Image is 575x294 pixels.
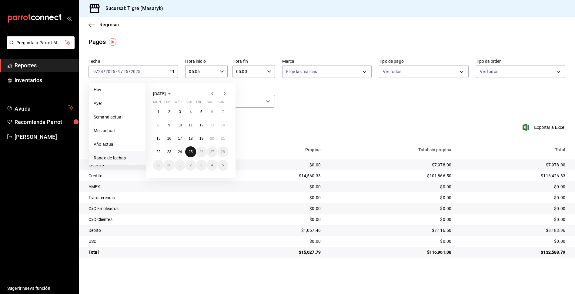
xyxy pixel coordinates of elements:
span: Ayuda [15,104,66,111]
abbr: September 23, 2025 [167,150,171,154]
abbr: October 3, 2025 [200,163,202,167]
abbr: Sunday [218,100,224,106]
abbr: September 28, 2025 [221,150,225,154]
abbr: September 9, 2025 [168,123,170,127]
button: September 24, 2025 [175,146,185,157]
abbr: September 18, 2025 [189,136,192,141]
div: Total [89,249,224,255]
span: Ayer [94,100,141,107]
div: Total sin propina [330,147,451,152]
button: September 2, 2025 [164,106,174,117]
span: Sugerir nueva función [7,285,74,292]
button: Regresar [89,22,119,28]
div: Total [461,147,565,152]
button: October 1, 2025 [175,160,185,171]
button: September 28, 2025 [218,146,228,157]
button: October 3, 2025 [196,160,207,171]
div: $0.00 [234,195,321,201]
span: [DATE] [153,91,166,96]
span: - [116,69,117,74]
span: Elige las marcas [286,68,317,75]
span: Recomienda Parrot [15,118,74,126]
abbr: September 11, 2025 [189,123,192,127]
div: $15,627.79 [234,249,321,255]
input: -- [123,69,129,74]
button: September 14, 2025 [218,120,228,131]
div: $0.00 [330,216,451,222]
abbr: September 19, 2025 [199,136,203,141]
span: Rango de fechas [94,155,141,161]
button: September 25, 2025 [185,146,196,157]
div: CxC Empleados [89,205,224,212]
abbr: Monday [153,100,161,106]
label: Marca [282,59,372,63]
div: $0.00 [461,195,565,201]
abbr: September 25, 2025 [189,150,192,154]
label: Hora inicio [185,59,228,63]
div: $0.00 [234,162,321,168]
abbr: September 27, 2025 [210,150,214,154]
div: $0.00 [234,216,321,222]
abbr: September 8, 2025 [157,123,159,127]
span: Reportes [15,61,74,69]
abbr: September 6, 2025 [211,110,213,114]
div: CxC Clientes [89,216,224,222]
button: Pregunta a Parrot AI [7,36,75,49]
input: -- [118,69,121,74]
span: / [121,69,123,74]
label: Tipo de pago [379,59,468,63]
div: $0.00 [330,238,451,244]
img: Tooltip marker [109,38,116,46]
div: $116,961.00 [330,249,451,255]
input: ---- [130,69,141,74]
button: October 2, 2025 [185,160,196,171]
button: September 18, 2025 [185,133,196,144]
abbr: September 5, 2025 [200,110,202,114]
button: September 4, 2025 [185,106,196,117]
div: $132,588.79 [461,249,565,255]
span: / [96,69,98,74]
abbr: September 14, 2025 [221,123,225,127]
span: Mes actual [94,128,141,134]
div: AMEX [89,184,224,190]
span: Regresar [99,22,119,28]
div: $0.00 [461,205,565,212]
span: Inventarios [15,76,74,84]
abbr: September 3, 2025 [179,110,181,114]
div: Debito [89,227,224,233]
div: $8,183.96 [461,227,565,233]
abbr: September 30, 2025 [167,163,171,167]
div: $0.00 [330,195,451,201]
button: September 3, 2025 [175,106,185,117]
button: September 8, 2025 [153,120,164,131]
button: September 19, 2025 [196,133,207,144]
label: Tipo de orden [476,59,565,63]
abbr: Thursday [185,100,192,106]
div: $0.00 [234,184,321,190]
button: October 4, 2025 [207,160,217,171]
div: $0.00 [330,205,451,212]
div: Propina [234,147,321,152]
span: [PERSON_NAME] [15,133,74,141]
abbr: September 2, 2025 [168,110,170,114]
button: September 27, 2025 [207,146,217,157]
input: -- [93,69,96,74]
button: September 11, 2025 [185,120,196,131]
abbr: September 16, 2025 [167,136,171,141]
abbr: September 17, 2025 [178,136,182,141]
div: $0.00 [461,216,565,222]
div: $14,560.33 [234,173,321,179]
span: / [103,69,105,74]
button: open_drawer_menu [67,16,72,21]
div: $7,116.50 [330,227,451,233]
span: Ver todos [383,68,401,75]
h3: Sucursal: Tigre (Masaryk) [101,5,163,12]
button: September 20, 2025 [207,133,217,144]
input: -- [98,69,103,74]
abbr: October 1, 2025 [179,163,181,167]
abbr: Tuesday [164,100,170,106]
div: $0.00 [234,238,321,244]
button: September 26, 2025 [196,146,207,157]
div: Pagos [89,37,106,46]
